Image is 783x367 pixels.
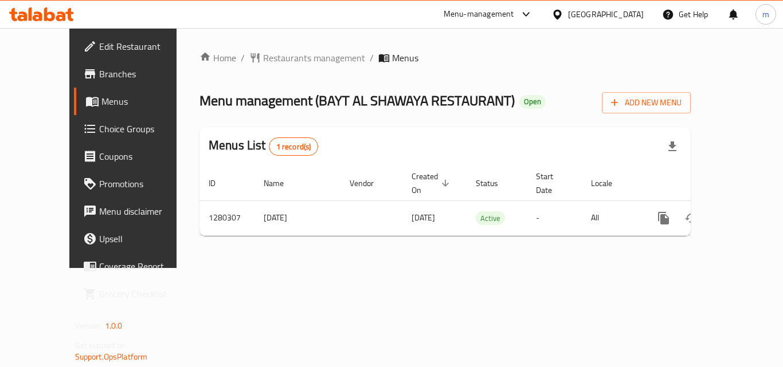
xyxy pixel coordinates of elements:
span: Promotions [99,177,191,191]
button: Add New Menu [602,92,691,113]
div: Export file [659,133,686,160]
span: Active [476,212,505,225]
span: Coverage Report [99,259,191,273]
a: Grocery Checklist [74,280,200,307]
span: Add New Menu [611,96,682,110]
td: [DATE] [255,200,340,235]
span: Upsell [99,232,191,246]
table: enhanced table [199,166,769,236]
a: Restaurants management [249,51,365,65]
span: 1 record(s) [269,141,318,152]
h2: Menus List [209,137,318,156]
a: Support.OpsPlatform [75,349,148,364]
a: Coupons [74,143,200,170]
td: 1280307 [199,200,255,235]
th: Actions [641,166,769,201]
span: Name [264,176,299,190]
span: Menu management ( BAYT AL SHAWAYA RESTAURANT ) [199,88,515,113]
span: m [762,8,769,21]
span: Coupons [99,149,191,163]
span: Branches [99,67,191,81]
span: Menu disclaimer [99,204,191,218]
a: Menus [74,88,200,115]
span: ID [209,176,230,190]
span: Menus [392,51,418,65]
span: Version: [75,318,103,333]
span: Restaurants management [263,51,365,65]
a: Menu disclaimer [74,198,200,225]
span: Edit Restaurant [99,40,191,53]
a: Branches [74,60,200,88]
span: Menus [101,94,191,108]
span: Grocery Checklist [99,287,191,301]
span: Choice Groups [99,122,191,136]
div: [GEOGRAPHIC_DATA] [568,8,644,21]
span: 1.0.0 [105,318,123,333]
div: Total records count [269,137,319,156]
a: Choice Groups [74,115,200,143]
span: [DATE] [412,210,435,225]
a: Edit Restaurant [74,33,200,60]
span: Status [476,176,513,190]
div: Menu-management [444,7,514,21]
span: Open [519,97,546,106]
li: / [241,51,245,65]
a: Promotions [74,170,200,198]
div: Open [519,95,546,109]
td: All [582,200,641,235]
span: Vendor [350,176,389,190]
span: Created On [412,169,453,197]
a: Home [199,51,236,65]
a: Coverage Report [74,252,200,280]
li: / [370,51,374,65]
button: more [650,204,678,232]
nav: breadcrumb [199,51,691,65]
button: Change Status [678,204,705,232]
span: Locale [591,176,627,190]
span: Get support on: [75,338,128,353]
a: Upsell [74,225,200,252]
span: Start Date [536,169,568,197]
td: - [527,200,582,235]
